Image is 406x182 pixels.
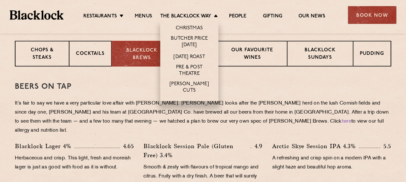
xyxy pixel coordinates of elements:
[272,142,359,151] p: Arctic Skye Session IPA 4.3%
[15,154,134,172] p: Herbaceous and crisp. This light, fresh and moreish lager is just as good with food as it is with...
[143,142,251,160] p: Blacklock Session Pale (Gluten Free) 3.4%
[167,35,212,49] a: Butcher Price [DATE]
[10,10,64,19] img: BL_Textured_Logo-footer-cropped.svg
[167,81,212,95] a: [PERSON_NAME] Cuts
[224,47,280,62] p: Our favourite wines
[298,13,325,20] a: Our News
[120,142,134,150] p: 4.65
[15,99,391,135] p: It’s fair to say we have a very particular love affair with [PERSON_NAME]. [PERSON_NAME] looks af...
[118,47,165,62] p: Blacklock Brews
[342,119,351,124] a: here
[176,25,203,32] a: Christmas
[263,13,282,20] a: Gifting
[348,6,396,24] div: Book Now
[272,154,391,172] p: A refreshing and crisp spin on a modern IPA with a slight haze and beautiful hop aroma.
[160,13,211,20] a: The Blacklock Way
[22,47,62,62] p: Chops & Steaks
[229,13,246,20] a: People
[83,13,117,20] a: Restaurants
[294,47,346,62] p: Blacklock Sundays
[360,50,384,58] p: Pudding
[173,54,205,61] a: [DATE] Roast
[135,13,152,20] a: Menus
[15,83,391,91] h3: Beers on tap
[251,142,263,150] p: 4.9
[15,142,75,151] p: Blacklock Lager 4%
[76,50,105,58] p: Cocktails
[167,64,212,78] a: Pre & Post Theatre
[380,142,391,150] p: 5.5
